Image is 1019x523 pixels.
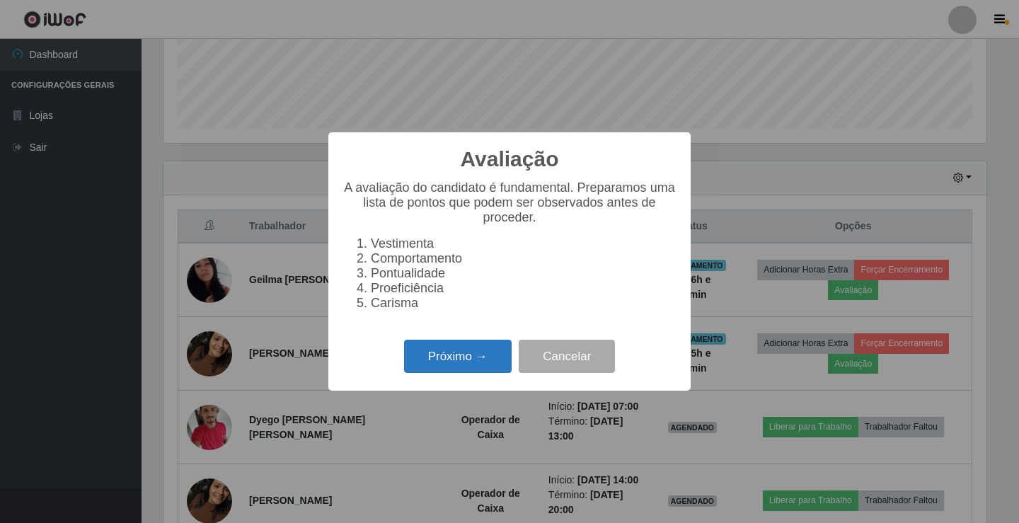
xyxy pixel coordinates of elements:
[371,236,677,251] li: Vestimenta
[371,281,677,296] li: Proeficiência
[519,340,615,373] button: Cancelar
[371,266,677,281] li: Pontualidade
[461,146,559,172] h2: Avaliação
[342,180,677,225] p: A avaliação do candidato é fundamental. Preparamos uma lista de pontos que podem ser observados a...
[371,251,677,266] li: Comportamento
[371,296,677,311] li: Carisma
[404,340,512,373] button: Próximo →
